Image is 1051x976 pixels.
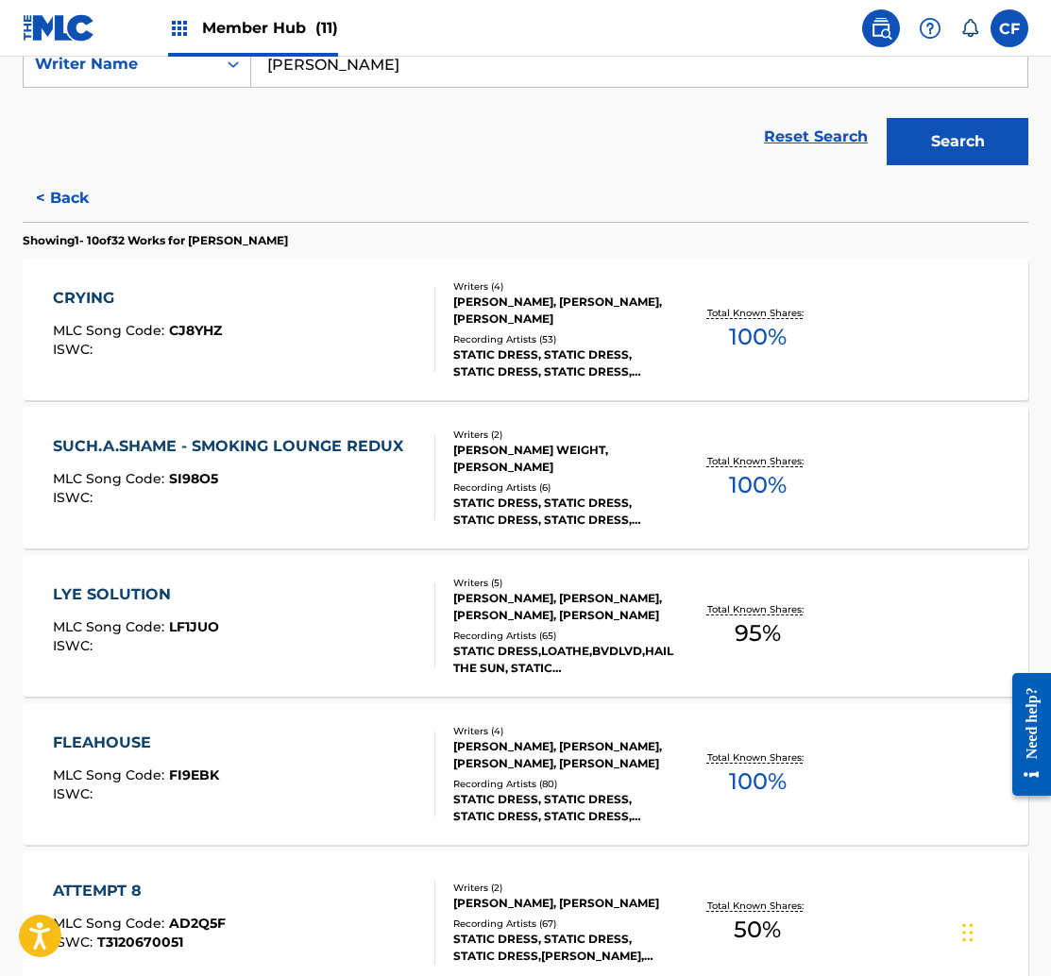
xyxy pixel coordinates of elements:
a: CRYINGMLC Song Code:CJ8YHZISWC:Writers (4)[PERSON_NAME], [PERSON_NAME], [PERSON_NAME]Recording Ar... [23,259,1028,400]
div: Recording Artists ( 80 ) [453,777,674,791]
div: STATIC DRESS, STATIC DRESS, STATIC DRESS,[PERSON_NAME], STATIC DRESS, STATIC DRESS [453,931,674,965]
div: Recording Artists ( 67 ) [453,917,674,931]
div: [PERSON_NAME], [PERSON_NAME], [PERSON_NAME], [PERSON_NAME] [453,590,674,624]
span: 100 % [729,765,787,799]
p: Showing 1 - 10 of 32 Works for [PERSON_NAME] [23,232,288,249]
div: [PERSON_NAME], [PERSON_NAME] [453,895,674,912]
div: SUCH.A.SHAME - SMOKING LOUNGE REDUX [53,435,413,458]
span: FI9EBK [169,766,219,783]
button: < Back [23,175,136,222]
span: ISWC : [53,934,97,951]
img: help [919,17,941,40]
img: Top Rightsholders [168,17,191,40]
span: 100 % [729,468,787,502]
div: Recording Artists ( 65 ) [453,629,674,643]
div: Writers ( 2 ) [453,428,674,442]
a: Reset Search [754,116,877,158]
span: SI98O5 [169,470,218,487]
div: [PERSON_NAME], [PERSON_NAME], [PERSON_NAME], [PERSON_NAME] [453,738,674,772]
div: CRYING [53,287,222,310]
iframe: Chat Widget [957,885,1051,976]
span: 95 % [735,616,781,650]
a: FLEAHOUSEMLC Song Code:FI9EBKISWC:Writers (4)[PERSON_NAME], [PERSON_NAME], [PERSON_NAME], [PERSON... [23,703,1028,845]
span: MLC Song Code : [53,618,169,635]
span: AD2Q5F [169,915,226,932]
span: Member Hub [202,17,338,39]
span: CJ8YHZ [169,322,222,339]
form: Search Form [23,41,1028,175]
div: Writers ( 2 ) [453,881,674,895]
div: User Menu [991,9,1028,47]
div: Writers ( 4 ) [453,279,674,294]
a: SUCH.A.SHAME - SMOKING LOUNGE REDUXMLC Song Code:SI98O5ISWC:Writers (2)[PERSON_NAME] WEIGHT, [PER... [23,407,1028,548]
div: FLEAHOUSE [53,732,219,754]
div: STATIC DRESS, STATIC DRESS, STATIC DRESS, STATIC DRESS, STATIC DRESS [453,346,674,380]
span: ISWC : [53,785,97,802]
div: STATIC DRESS, STATIC DRESS, STATIC DRESS, STATIC DRESS, STATIC DRESS [453,791,674,825]
p: Total Known Shares: [707,750,808,765]
span: 50 % [734,913,781,947]
div: Recording Artists ( 53 ) [453,332,674,346]
div: ATTEMPT 8 [53,880,226,902]
p: Total Known Shares: [707,602,808,616]
div: Writers ( 4 ) [453,724,674,738]
a: LYE SOLUTIONMLC Song Code:LF1JUOISWC:Writers (5)[PERSON_NAME], [PERSON_NAME], [PERSON_NAME], [PER... [23,555,1028,697]
span: ISWC : [53,489,97,506]
span: MLC Song Code : [53,915,169,932]
span: 100 % [729,320,787,354]
span: ISWC : [53,637,97,654]
button: Search [887,118,1028,165]
div: Writers ( 5 ) [453,576,674,590]
div: Notifications [960,19,979,38]
iframe: Resource Center [998,659,1051,811]
span: (11) [315,19,338,37]
a: Public Search [862,9,900,47]
span: MLC Song Code : [53,470,169,487]
div: Drag [962,904,974,961]
div: [PERSON_NAME] WEIGHT, [PERSON_NAME] [453,442,674,476]
span: MLC Song Code : [53,766,169,783]
img: MLC Logo [23,14,95,42]
p: Total Known Shares: [707,454,808,468]
span: MLC Song Code : [53,322,169,339]
span: LF1JUO [169,618,219,635]
div: STATIC DRESS,LOATHE,BVDLVD,HAIL THE SUN, STATIC DRESS,LOATHE,BVDLVD,HAIL THE SUN, STATIC DRESS, S... [453,643,674,677]
img: search [870,17,892,40]
div: STATIC DRESS, STATIC DRESS, STATIC DRESS, STATIC DRESS, STATIC DRESS [453,495,674,529]
span: ISWC : [53,341,97,358]
div: Help [911,9,949,47]
p: Total Known Shares: [707,306,808,320]
div: [PERSON_NAME], [PERSON_NAME], [PERSON_NAME] [453,294,674,328]
span: T3120670051 [97,934,183,951]
p: Total Known Shares: [707,899,808,913]
div: Recording Artists ( 6 ) [453,480,674,495]
div: Writer Name [35,53,205,76]
div: LYE SOLUTION [53,583,219,606]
